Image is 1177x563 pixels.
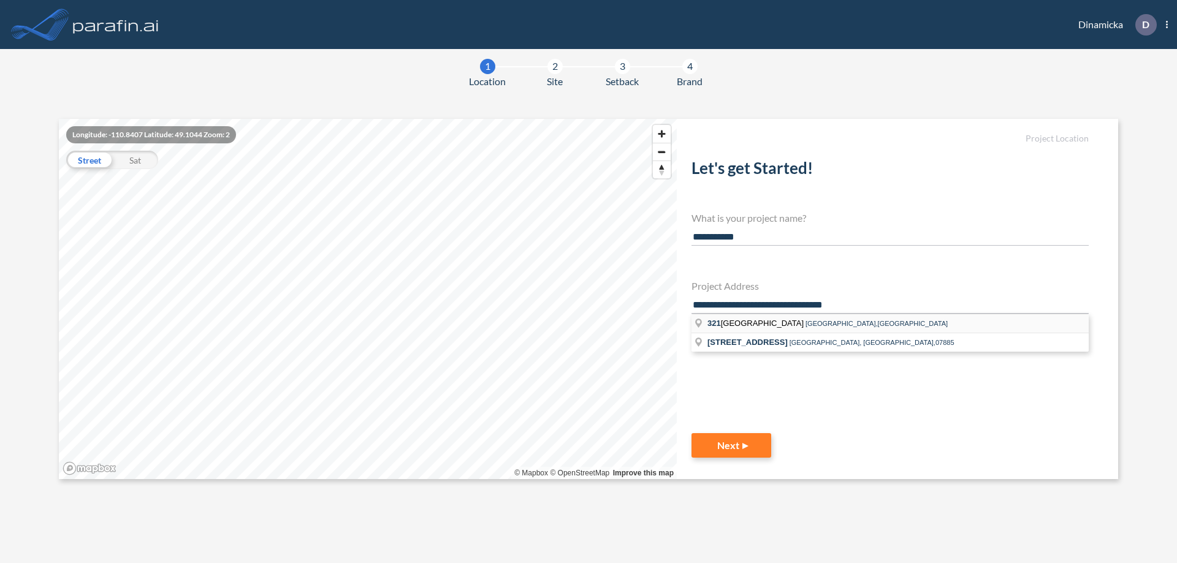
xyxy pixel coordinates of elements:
h2: Let's get Started! [691,159,1089,183]
div: 2 [547,59,563,74]
p: D [1142,19,1149,30]
a: Mapbox [514,469,548,477]
span: [GEOGRAPHIC_DATA], [GEOGRAPHIC_DATA],07885 [790,339,954,346]
button: Next [691,433,771,458]
div: 4 [682,59,698,74]
span: [STREET_ADDRESS] [707,338,788,347]
canvas: Map [59,119,677,479]
div: Sat [112,151,158,169]
span: 321 [707,319,721,328]
a: Mapbox homepage [63,461,116,475]
button: Reset bearing to north [653,161,671,178]
div: 1 [480,59,495,74]
a: OpenStreetMap [550,469,609,477]
div: Dinamicka [1060,14,1168,36]
button: Zoom out [653,143,671,161]
span: Site [547,74,563,89]
h4: What is your project name? [691,212,1089,224]
div: Longitude: -110.8407 Latitude: 49.1044 Zoom: 2 [66,126,236,143]
span: Brand [677,74,703,89]
span: [GEOGRAPHIC_DATA],[GEOGRAPHIC_DATA] [806,320,948,327]
h5: Project Location [691,134,1089,144]
h4: Project Address [691,280,1089,292]
div: 3 [615,59,630,74]
span: [GEOGRAPHIC_DATA] [707,319,806,328]
button: Zoom in [653,125,671,143]
span: Location [469,74,506,89]
div: Street [66,151,112,169]
img: logo [70,12,161,37]
a: Improve this map [613,469,674,477]
span: Setback [606,74,639,89]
